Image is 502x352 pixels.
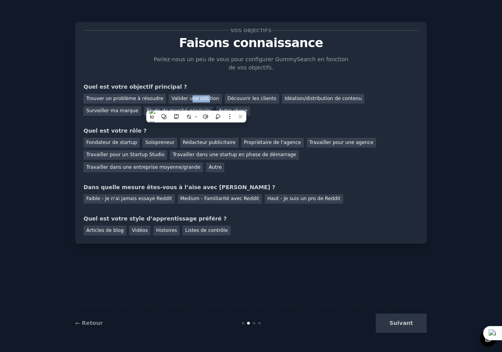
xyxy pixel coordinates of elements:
font: Solopreneur [145,140,174,145]
font: Étude de marché générale [147,108,211,113]
font: Haut - Je suis un pro de Reddit [267,196,340,201]
font: Quel est votre rôle ? [84,128,147,134]
font: Dans quelle mesure êtes-vous à l’aise avec [PERSON_NAME] ? [84,184,275,190]
font: Travailler dans une startup en phase de démarrage [173,152,296,157]
font: Faisons connaissance [179,36,323,50]
font: Valider une solution [171,96,219,101]
a: ← Retour [75,320,103,326]
font: Articles de blog [86,228,124,233]
font: Travailler pour une agence [309,140,373,145]
font: Quel est votre objectif principal ? [84,84,187,90]
font: Medium - Familiarité avec Reddit [180,196,259,201]
font: Fondateur de startup [86,140,137,145]
font: Idéation/distribution de contenu [285,96,362,101]
font: Vidéos [132,228,148,233]
font: Autre [209,164,222,170]
font: Travailler dans une entreprise moyenne/grande [86,164,200,170]
font: Autre chose [219,108,247,113]
font: Faible - Je n'ai jamais essayé Reddit [86,196,172,201]
font: Parlez-nous un peu de vous pour configurer GummySearch en fonction de vos objectifs. [154,56,349,71]
font: Trouver un problème à résoudre [86,96,163,101]
font: Histoires [156,228,177,233]
font: Découvrir les clients [227,96,276,101]
font: Quel est votre style d’apprentissage préféré ? [84,215,227,222]
font: Travailler pour un Startup Studio [86,152,164,157]
font: Rédacteur publicitaire [183,140,236,145]
font: Listes de contrôle [185,228,227,233]
font: Vos objectifs [231,28,272,33]
font: Propriétaire de l'agence [244,140,301,145]
font: Surveiller ma marque [86,108,138,113]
